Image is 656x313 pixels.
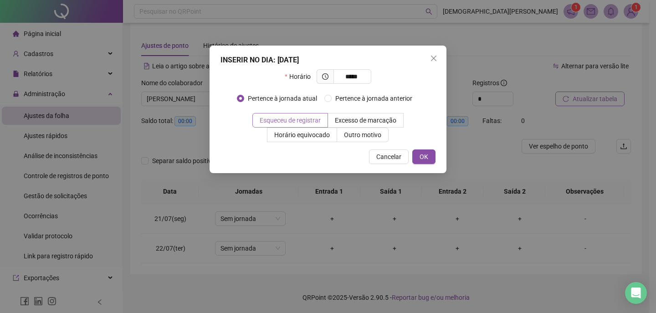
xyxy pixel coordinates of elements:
[625,282,647,304] div: Open Intercom Messenger
[420,152,428,162] span: OK
[376,152,401,162] span: Cancelar
[220,55,436,66] div: INSERIR NO DIA : [DATE]
[335,117,396,124] span: Excesso de marcação
[430,55,437,62] span: close
[344,131,381,139] span: Outro motivo
[369,149,409,164] button: Cancelar
[274,131,330,139] span: Horário equivocado
[285,69,316,84] label: Horário
[244,93,321,103] span: Pertence à jornada atual
[322,73,328,80] span: clock-circle
[260,117,321,124] span: Esqueceu de registrar
[412,149,436,164] button: OK
[332,93,416,103] span: Pertence à jornada anterior
[426,51,441,66] button: Close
